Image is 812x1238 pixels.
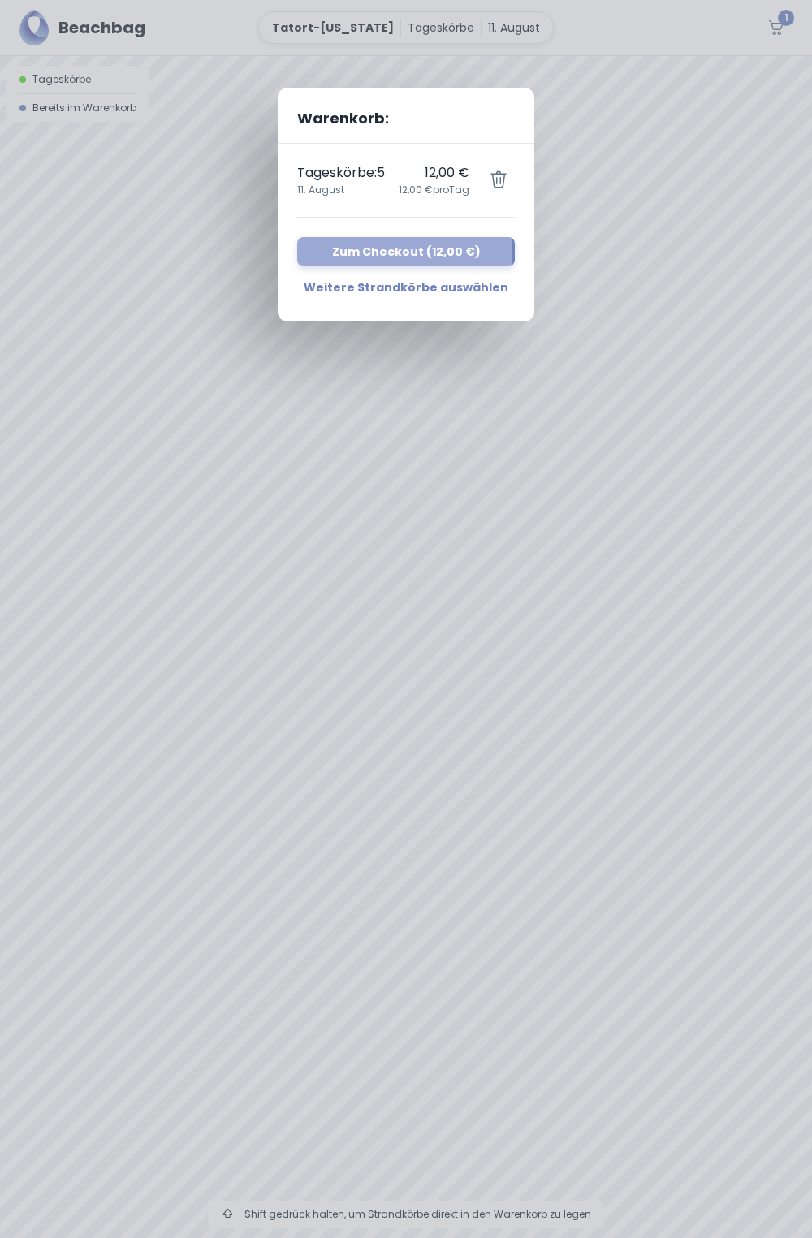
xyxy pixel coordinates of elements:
p: 12,00 € [399,163,469,183]
p: Tageskörbe : 5 [297,163,386,183]
span: 11. August [297,183,386,197]
button: Weitere Strandkörbe auswählen [297,273,515,302]
span: 12,00 € pro Tag [399,183,469,197]
h2: Warenkorb: [278,88,534,144]
button: Zum Checkout (12,00 €) [297,237,515,266]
